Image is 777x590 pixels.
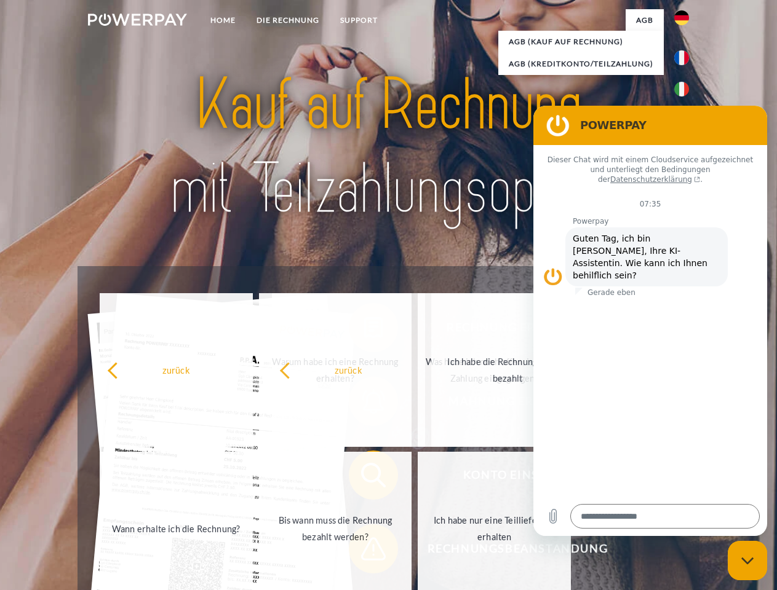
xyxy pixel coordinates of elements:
img: de [674,10,689,25]
a: AGB (Kauf auf Rechnung) [498,31,664,53]
iframe: Schaltfläche zum Öffnen des Messaging-Fensters; Konversation läuft [728,541,767,580]
div: Ich habe die Rechnung bereits bezahlt [439,353,577,387]
iframe: Messaging-Fenster [533,106,767,536]
a: agb [626,9,664,31]
div: Ich habe nur eine Teillieferung erhalten [425,512,564,545]
div: Bis wann muss die Rechnung bezahlt werden? [266,512,405,545]
a: AGB (Kreditkonto/Teilzahlung) [498,53,664,75]
div: Wann erhalte ich die Rechnung? [107,520,245,537]
img: logo-powerpay-white.svg [88,14,187,26]
img: fr [674,50,689,65]
img: it [674,82,689,96]
div: zurück [107,361,245,378]
a: Home [200,9,246,31]
a: SUPPORT [330,9,388,31]
a: DIE RECHNUNG [246,9,330,31]
img: title-powerpay_de.svg [118,59,659,235]
div: zurück [279,361,418,378]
